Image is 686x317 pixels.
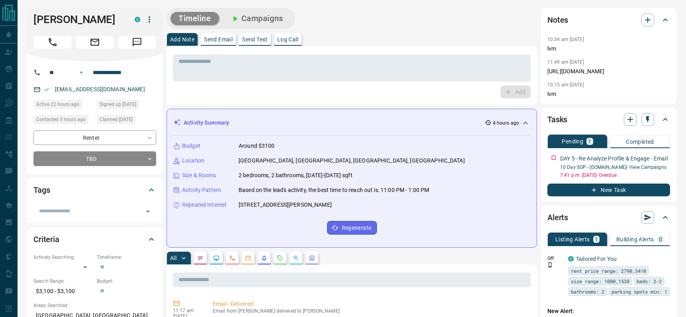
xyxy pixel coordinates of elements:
[571,277,629,285] span: size range: 1080,1538
[547,45,670,53] p: lvm
[588,139,591,144] p: 1
[239,186,429,194] p: Based on the lead's activity, the best time to reach out is: 11:00 PM - 1:00 PM
[182,171,216,180] p: Size & Rooms
[571,267,646,275] span: rent price range: 2790,3410
[184,119,229,127] p: Activity Summary
[33,151,156,166] div: TBD
[327,221,377,235] button: Regenerate
[568,256,574,262] div: condos.ca
[261,255,267,261] svg: Listing Alerts
[547,262,553,268] svg: Push Notification Only
[33,278,93,285] p: Search Range:
[547,110,670,129] div: Tasks
[239,201,332,209] p: [STREET_ADDRESS][PERSON_NAME]
[547,14,568,26] h2: Notes
[571,288,604,295] span: bathrooms: 2
[560,172,670,179] p: 7:41 p.m. [DATE] - Overdue
[33,254,93,261] p: Actively Searching:
[242,37,268,42] p: Send Text
[547,208,670,227] div: Alerts
[204,37,233,42] p: Send Email
[33,130,156,145] div: Renter
[135,17,140,22] div: condos.ca
[555,237,590,242] p: Listing Alerts
[576,256,617,262] a: Tailored For You
[36,100,79,108] span: Active 22 hours ago
[100,100,136,108] span: Signed up [DATE]
[76,68,86,77] button: Open
[97,278,156,285] p: Budget:
[182,157,204,165] p: Location
[36,115,86,123] span: Contacted 3 hours ago
[97,115,156,126] div: Wed Jul 30 2025
[33,13,123,26] h1: [PERSON_NAME]
[118,36,156,49] span: Message
[33,115,93,126] div: Mon Aug 18 2025
[182,201,227,209] p: Repeated Interest
[562,139,583,144] p: Pending
[182,186,221,194] p: Activity Pattern
[547,59,584,65] p: 11:49 am [DATE]
[547,37,584,42] p: 10:34 am [DATE]
[173,115,530,130] div: Activity Summary4 hours ago
[33,100,93,111] div: Sun Aug 17 2025
[213,308,527,314] p: Email from [PERSON_NAME] delivered to [PERSON_NAME]
[547,82,584,88] p: 10:15 am [DATE]
[100,115,133,123] span: Claimed [DATE]
[33,230,156,249] div: Criteria
[55,86,145,92] a: [EMAIL_ADDRESS][DOMAIN_NAME]
[33,184,50,196] h2: Tags
[277,37,298,42] p: Log Call
[547,211,568,224] h2: Alerts
[659,237,662,242] p: 0
[626,139,654,145] p: Completed
[170,37,194,42] p: Add Note
[595,237,598,242] p: 1
[547,67,670,76] p: [URL][DOMAIN_NAME]
[560,164,666,170] a: 10 Day SOP - [DOMAIN_NAME]- View Campaigns
[547,184,670,196] button: New Task
[33,233,59,246] h2: Criteria
[309,255,315,261] svg: Agent Actions
[277,255,283,261] svg: Requests
[170,255,176,261] p: All
[173,308,201,313] p: 11:17 am
[142,206,153,217] button: Open
[76,36,114,49] span: Email
[239,142,275,150] p: Around $3100
[97,100,156,111] div: Wed Jul 30 2025
[547,255,563,262] p: Off
[33,36,72,49] span: Call
[97,254,156,261] p: Timeframe:
[547,10,670,29] div: Notes
[33,285,93,298] p: $3,100 - $3,100
[293,255,299,261] svg: Opportunities
[171,12,219,25] button: Timeline
[239,157,465,165] p: [GEOGRAPHIC_DATA], [GEOGRAPHIC_DATA], [GEOGRAPHIC_DATA], [GEOGRAPHIC_DATA]
[222,12,291,25] button: Campaigns
[239,171,353,180] p: 2 bedrooms, 2 bathrooms, [DATE]-[DATE] sqft
[229,255,235,261] svg: Calls
[213,255,220,261] svg: Lead Browsing Activity
[547,307,670,315] p: New Alert:
[547,90,670,98] p: lvm
[33,302,156,309] p: Areas Searched:
[616,237,654,242] p: Building Alerts
[547,113,567,126] h2: Tasks
[182,142,200,150] p: Budget
[637,277,662,285] span: beds: 2-2
[33,180,156,200] div: Tags
[612,288,667,295] span: parking spots min: 1
[197,255,204,261] svg: Notes
[44,87,49,92] svg: Email Verified
[560,155,668,163] p: DAY 5 - Re-Analyze Profile & Engage - Email
[213,300,527,308] p: Email - Delivered
[493,119,519,127] p: 4 hours ago
[245,255,251,261] svg: Emails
